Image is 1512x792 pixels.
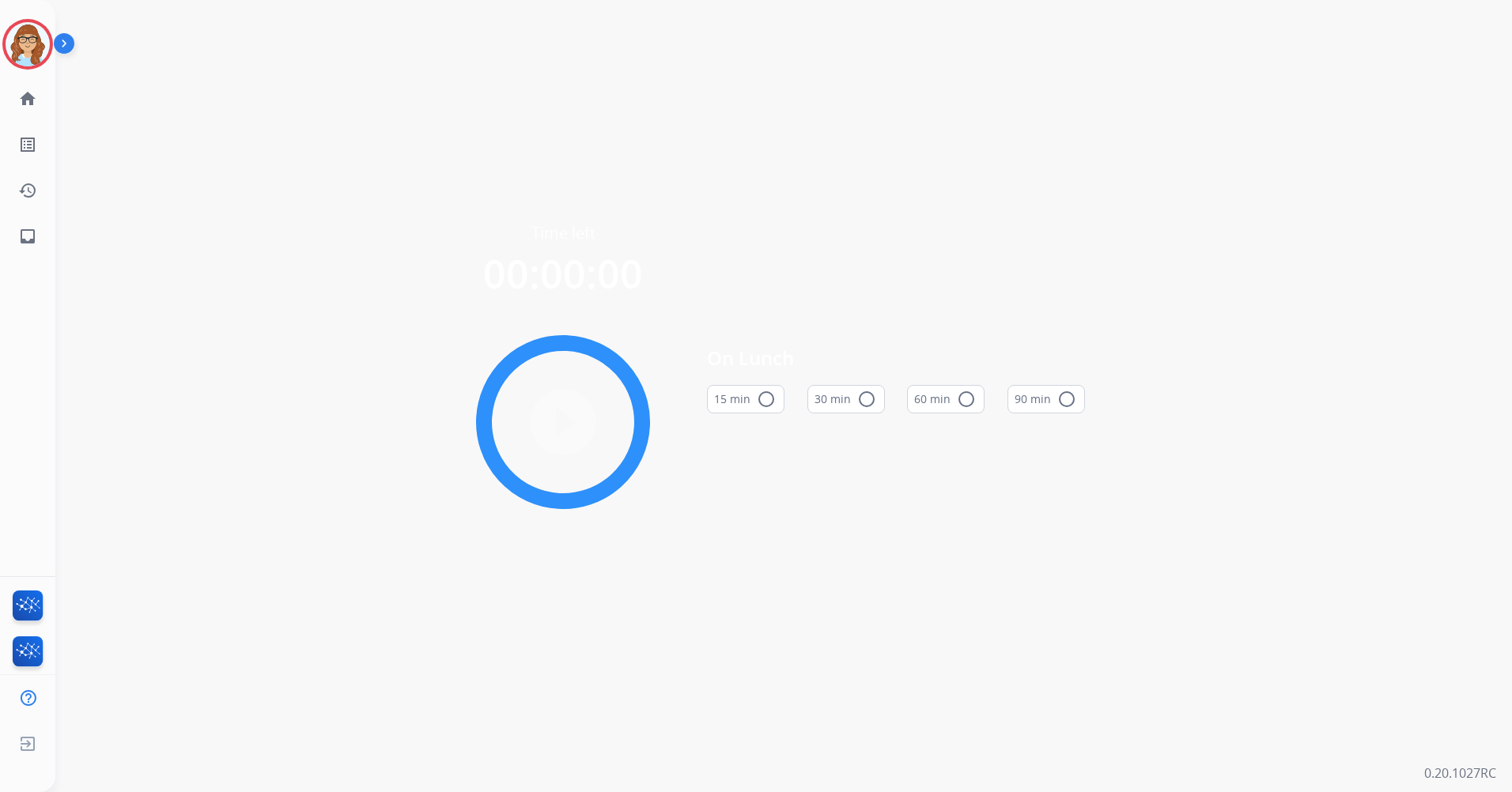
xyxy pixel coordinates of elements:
mat-icon: radio_button_unchecked [1057,390,1076,409]
button: 90 min [1007,385,1085,413]
button: 15 min [707,385,784,413]
mat-icon: history [18,181,37,200]
mat-icon: inbox [18,227,37,246]
p: 0.20.1027RC [1424,764,1496,783]
span: Time left [531,222,595,244]
button: 60 min [907,385,985,413]
mat-icon: home [18,89,37,108]
span: 00:00:00 [483,247,643,300]
span: On Lunch [707,344,1085,372]
mat-icon: list_alt [18,135,37,154]
mat-icon: radio_button_unchecked [757,390,776,409]
mat-icon: radio_button_unchecked [857,390,876,409]
img: avatar [6,22,50,66]
mat-icon: radio_button_unchecked [957,390,976,409]
button: 30 min [807,385,885,413]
